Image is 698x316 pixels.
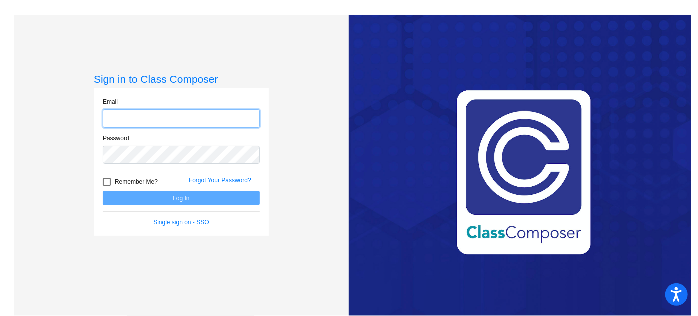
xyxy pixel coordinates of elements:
[189,177,251,184] a: Forgot Your Password?
[103,97,118,106] label: Email
[153,219,209,226] a: Single sign on - SSO
[103,134,129,143] label: Password
[103,191,260,205] button: Log In
[115,176,158,188] span: Remember Me?
[94,73,269,85] h3: Sign in to Class Composer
